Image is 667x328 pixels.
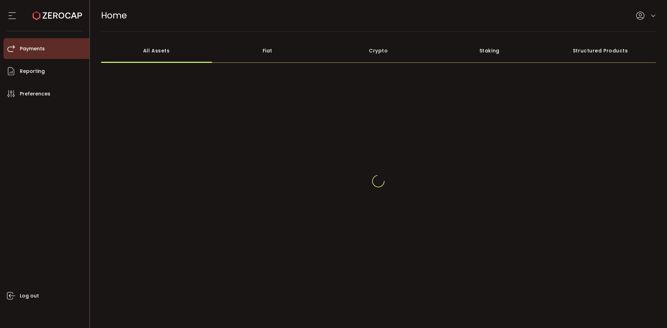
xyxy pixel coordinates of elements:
[20,66,45,76] span: Reporting
[434,39,545,63] div: Staking
[101,9,127,22] span: Home
[545,39,656,63] div: Structured Products
[20,89,50,99] span: Preferences
[212,39,323,63] div: Fiat
[20,44,45,54] span: Payments
[323,39,434,63] div: Crypto
[20,291,39,301] span: Log out
[101,39,212,63] div: All Assets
